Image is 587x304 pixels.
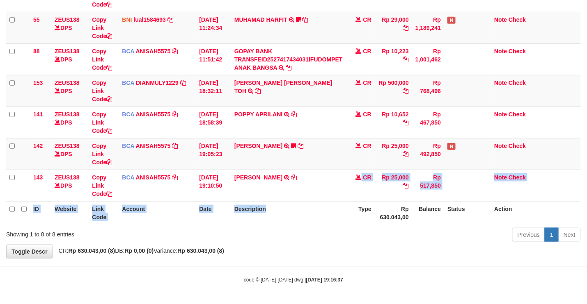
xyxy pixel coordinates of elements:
span: CR [363,48,371,54]
strong: [DATE] 19:16:37 [306,277,343,283]
a: Copy lual1584693 to clipboard [167,16,173,23]
td: [DATE] 18:32:11 [196,75,231,107]
td: Rp 1,189,241 [412,12,444,43]
span: 88 [33,48,40,54]
a: Previous [512,228,545,242]
th: Link Code [89,201,119,225]
a: ZEUS138 [55,174,80,181]
a: Check [509,174,526,181]
span: 55 [33,16,40,23]
td: [DATE] 18:58:39 [196,107,231,138]
td: Rp 1,001,462 [412,43,444,75]
a: Note [494,174,507,181]
td: [DATE] 11:51:42 [196,43,231,75]
td: DPS [51,170,89,201]
a: Copy POPPY APRILANI to clipboard [291,111,297,118]
a: Copy ANISAH5575 to clipboard [172,111,178,118]
span: CR [363,174,371,181]
a: Copy ANISAH5575 to clipboard [172,48,178,54]
a: GOPAY BANK TRANSFEID2527417434031IFUDOMPET ANAK BANGSA [234,48,343,71]
a: Copy ANISAH5575 to clipboard [172,143,178,149]
td: DPS [51,138,89,170]
a: Copy Link Code [92,79,112,102]
a: Copy Link Code [92,111,112,134]
span: BCA [122,143,134,149]
a: [PERSON_NAME] [PERSON_NAME] TOH [234,79,332,94]
a: [PERSON_NAME] [234,143,282,149]
th: Balance [412,201,444,225]
a: ZEUS138 [55,111,80,118]
a: Copy MUHAMAD HARFIT to clipboard [303,16,308,23]
td: Rp 517,850 [412,170,444,201]
td: Rp 500,000 [375,75,412,107]
a: Copy ANISAH5575 to clipboard [172,174,178,181]
a: Toggle Descr [6,245,53,259]
a: Check [509,79,526,86]
span: BNI [122,16,132,23]
span: CR [363,111,371,118]
td: Rp 25,000 [375,170,412,201]
span: BCA [122,174,134,181]
span: CR [363,79,371,86]
a: Note [494,48,507,54]
th: ID [30,201,51,225]
a: Check [509,48,526,54]
a: Copy Rp 10,223 to clipboard [403,56,409,63]
span: CR [363,143,371,149]
span: CR [363,16,371,23]
td: Rp 10,223 [375,43,412,75]
span: BCA [122,48,134,54]
a: Note [494,111,507,118]
span: 143 [33,174,43,181]
a: Copy DIANMULY1229 to clipboard [180,79,186,86]
a: 1 [545,228,559,242]
span: 141 [33,111,43,118]
a: Copy Rp 29,000 to clipboard [403,25,409,31]
td: Rp 10,652 [375,107,412,138]
a: [PERSON_NAME] [234,174,282,181]
th: Rp 630.043,00 [375,201,412,225]
a: MUHAMAD HARFIT [234,16,287,23]
small: code © [DATE]-[DATE] dwg | [244,277,343,283]
a: Check [509,16,526,23]
a: DIANMULY1229 [136,79,179,86]
th: Status [444,201,491,225]
td: DPS [51,75,89,107]
a: ZEUS138 [55,48,80,54]
a: Copy Rp 500,000 to clipboard [403,88,409,94]
a: Copy Rp 10,652 to clipboard [403,119,409,126]
span: BCA [122,111,134,118]
th: Date [196,201,231,225]
div: Showing 1 to 8 of 8 entries [6,227,238,238]
span: 142 [33,143,43,149]
span: Has Note [447,143,456,150]
td: Rp 29,000 [375,12,412,43]
td: [DATE] 11:24:34 [196,12,231,43]
td: DPS [51,43,89,75]
th: Description [231,201,346,225]
a: ANISAH5575 [136,174,171,181]
strong: Rp 0,00 (0) [125,247,154,254]
a: ANISAH5575 [136,111,171,118]
a: Copy Link Code [92,48,112,71]
td: [DATE] 19:10:50 [196,170,231,201]
a: ZEUS138 [55,79,80,86]
a: Check [509,143,526,149]
th: Action [491,201,581,225]
th: Website [51,201,89,225]
a: lual1584693 [133,16,166,23]
td: Rp 768,496 [412,75,444,107]
span: CR: DB: Variance: [55,247,225,254]
a: Copy Rp 25,000 to clipboard [403,182,409,189]
a: POPPY APRILANI [234,111,282,118]
span: Has Note [447,17,456,24]
a: Copy Link Code [92,174,112,197]
th: Type [346,201,375,225]
a: Copy Link Code [92,16,112,39]
a: Note [494,143,507,149]
a: Copy GOPAY BANK TRANSFEID2527417434031IFUDOMPET ANAK BANGSA to clipboard [286,64,291,71]
a: ZEUS138 [55,143,80,149]
a: Note [494,16,507,23]
a: Copy Link Code [92,143,112,166]
a: Copy CARINA OCTAVIA TOH to clipboard [255,88,261,94]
